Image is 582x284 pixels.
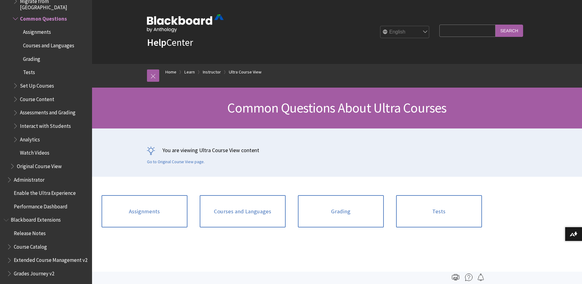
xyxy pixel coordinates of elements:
select: Site Language Selector [380,26,430,38]
span: Assignments [23,27,51,35]
span: Extended Course Management v2 [14,255,87,263]
a: Ultra Course View [229,68,261,76]
span: Original Course View [17,161,62,169]
img: Follow this page [477,274,484,281]
span: Grading [23,54,40,62]
span: Watch Videos [20,148,49,156]
a: Instructor [203,68,221,76]
a: Home [165,68,176,76]
a: Learn [184,68,195,76]
span: Blackboard Extensions [11,215,61,223]
span: Interact with Students [20,121,71,129]
span: Set Up Courses [20,81,54,89]
span: Courses and Languages [23,40,74,49]
a: HelpCenter [147,36,193,49]
a: Grading [298,195,384,228]
img: Print [452,274,459,281]
span: Analytics [20,134,40,143]
p: You are viewing Ultra Course View content [147,146,527,154]
span: Course Catalog [14,242,47,250]
span: Assessments and Grading [20,108,75,116]
input: Search [495,25,523,37]
span: Release Notes [14,228,46,236]
span: Common Questions About Ultra Courses [227,99,446,116]
span: Grades Journey v2 [14,268,54,277]
span: Administrator [14,175,44,183]
a: Tests [396,195,482,228]
img: More help [465,274,472,281]
span: Performance Dashboard [14,201,67,210]
span: Enable the Ultra Experience [14,188,76,196]
strong: Help [147,36,166,49]
a: Assignments [102,195,187,228]
a: Courses and Languages [200,195,286,228]
span: Tests [23,67,35,76]
span: Course Content [20,94,54,102]
img: Blackboard by Anthology [147,14,224,32]
span: Common Questions [20,14,67,22]
a: Go to Original Course View page. [147,159,205,165]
